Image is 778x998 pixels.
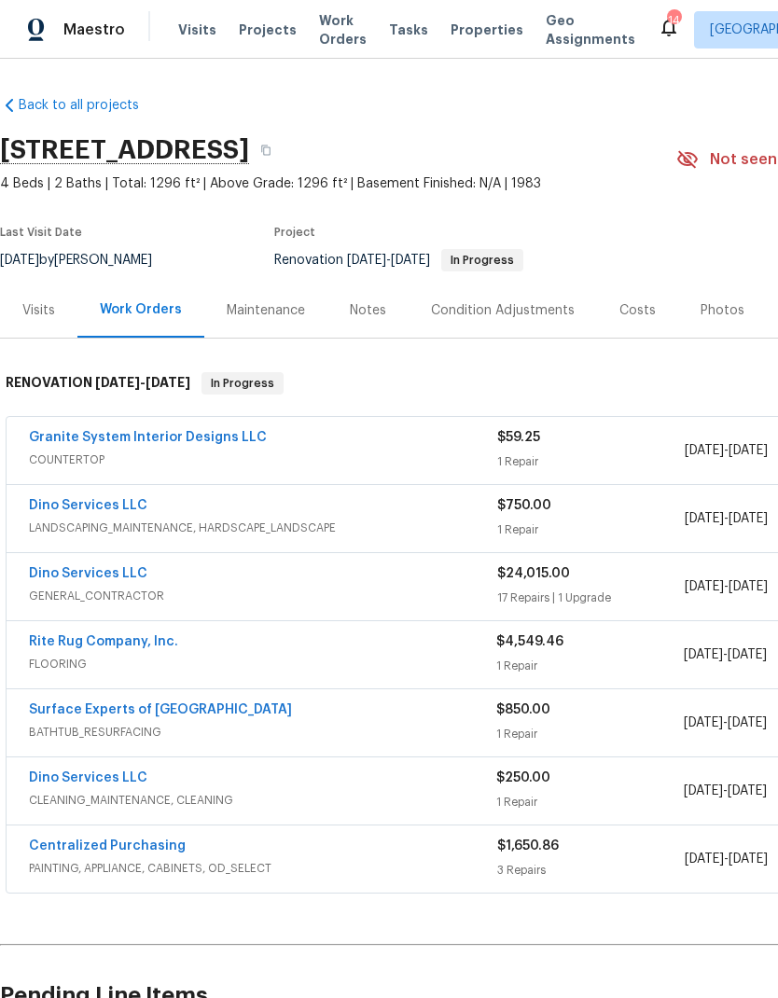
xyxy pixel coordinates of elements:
[701,301,744,320] div: Photos
[685,509,768,528] span: -
[496,725,683,743] div: 1 Repair
[6,372,190,395] h6: RENOVATION
[146,376,190,389] span: [DATE]
[29,771,147,784] a: Dino Services LLC
[274,227,315,238] span: Project
[350,301,386,320] div: Notes
[239,21,297,39] span: Projects
[100,300,182,319] div: Work Orders
[63,21,125,39] span: Maestro
[546,11,635,49] span: Geo Assignments
[684,716,723,729] span: [DATE]
[29,431,267,444] a: Granite System Interior Designs LLC
[203,374,282,393] span: In Progress
[29,859,497,878] span: PAINTING, APPLIANCE, CABINETS, OD_SELECT
[728,648,767,661] span: [DATE]
[29,519,497,537] span: LANDSCAPING_MAINTENANCE, HARDSCAPE_LANDSCAPE
[347,254,386,267] span: [DATE]
[685,852,724,866] span: [DATE]
[29,791,496,810] span: CLEANING_MAINTENANCE, CLEANING
[497,589,685,607] div: 17 Repairs | 1 Upgrade
[729,580,768,593] span: [DATE]
[728,716,767,729] span: [DATE]
[619,301,656,320] div: Costs
[227,301,305,320] div: Maintenance
[29,723,496,742] span: BATHTUB_RESURFACING
[685,441,768,460] span: -
[496,793,683,811] div: 1 Repair
[95,376,140,389] span: [DATE]
[497,839,559,852] span: $1,650.86
[684,782,767,800] span: -
[684,648,723,661] span: [DATE]
[95,376,190,389] span: -
[728,784,767,797] span: [DATE]
[497,861,685,880] div: 3 Repairs
[178,21,216,39] span: Visits
[497,567,570,580] span: $24,015.00
[685,850,768,868] span: -
[496,703,550,716] span: $850.00
[729,444,768,457] span: [DATE]
[497,520,685,539] div: 1 Repair
[729,852,768,866] span: [DATE]
[685,444,724,457] span: [DATE]
[389,23,428,36] span: Tasks
[431,301,575,320] div: Condition Adjustments
[496,635,563,648] span: $4,549.46
[347,254,430,267] span: -
[29,567,147,580] a: Dino Services LLC
[29,499,147,512] a: Dino Services LLC
[685,512,724,525] span: [DATE]
[497,452,685,471] div: 1 Repair
[391,254,430,267] span: [DATE]
[29,703,292,716] a: Surface Experts of [GEOGRAPHIC_DATA]
[29,587,497,605] span: GENERAL_CONTRACTOR
[685,580,724,593] span: [DATE]
[497,431,540,444] span: $59.25
[667,11,680,30] div: 14
[29,839,186,852] a: Centralized Purchasing
[274,254,523,267] span: Renovation
[29,450,497,469] span: COUNTERTOP
[451,21,523,39] span: Properties
[685,577,768,596] span: -
[443,255,521,266] span: In Progress
[684,714,767,732] span: -
[22,301,55,320] div: Visits
[497,499,551,512] span: $750.00
[29,635,178,648] a: Rite Rug Company, Inc.
[249,133,283,167] button: Copy Address
[496,771,550,784] span: $250.00
[496,657,683,675] div: 1 Repair
[684,645,767,664] span: -
[319,11,367,49] span: Work Orders
[29,655,496,673] span: FLOORING
[729,512,768,525] span: [DATE]
[684,784,723,797] span: [DATE]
